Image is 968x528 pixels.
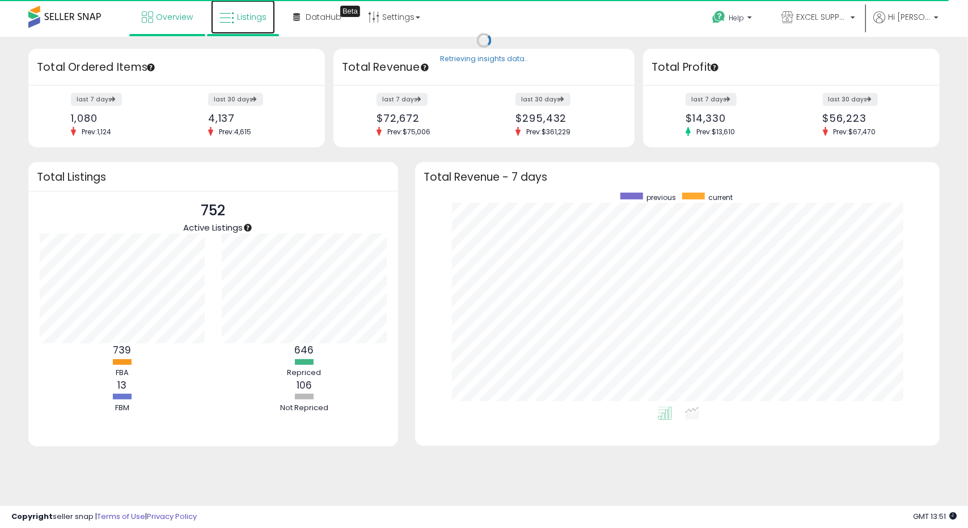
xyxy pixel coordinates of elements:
[71,112,168,124] div: 1,080
[88,368,157,378] div: FBA
[118,378,127,392] b: 13
[37,173,390,181] h3: Total Listings
[88,403,157,414] div: FBM
[295,343,314,357] b: 646
[237,11,267,23] span: Listings
[823,112,920,124] div: $56,223
[888,11,931,23] span: Hi [PERSON_NAME]
[515,112,614,124] div: $295,432
[184,222,243,233] span: Active Listings
[424,173,931,181] h3: Total Revenue - 7 days
[76,127,117,137] span: Prev: 1,124
[377,93,428,106] label: last 7 days
[709,193,733,202] span: current
[712,10,726,24] i: Get Help
[208,93,263,106] label: last 30 days
[208,112,305,124] div: 4,137
[691,127,741,137] span: Prev: $13,610
[796,11,847,23] span: EXCEL SUPPLIES LLC
[873,11,939,37] a: Hi [PERSON_NAME]
[729,13,744,23] span: Help
[243,223,253,233] div: Tooltip anchor
[647,193,677,202] span: previous
[146,62,156,73] div: Tooltip anchor
[184,200,243,222] p: 752
[37,59,316,75] h3: Total Ordered Items
[306,11,341,23] span: DataHub
[270,403,339,414] div: Not Repriced
[377,112,475,124] div: $72,672
[340,6,360,17] div: Tooltip anchor
[297,378,312,392] b: 106
[382,127,436,137] span: Prev: $75,006
[828,127,882,137] span: Prev: $67,470
[515,93,570,106] label: last 30 days
[652,59,931,75] h3: Total Profit
[270,368,339,378] div: Repriced
[686,112,783,124] div: $14,330
[709,62,720,73] div: Tooltip anchor
[113,343,132,357] b: 739
[342,59,626,75] h3: Total Revenue
[686,93,737,106] label: last 7 days
[156,11,193,23] span: Overview
[213,127,257,137] span: Prev: 4,615
[71,93,122,106] label: last 7 days
[823,93,878,106] label: last 30 days
[703,2,763,37] a: Help
[521,127,576,137] span: Prev: $361,229
[420,62,430,73] div: Tooltip anchor
[440,54,528,65] div: Retrieving insights data..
